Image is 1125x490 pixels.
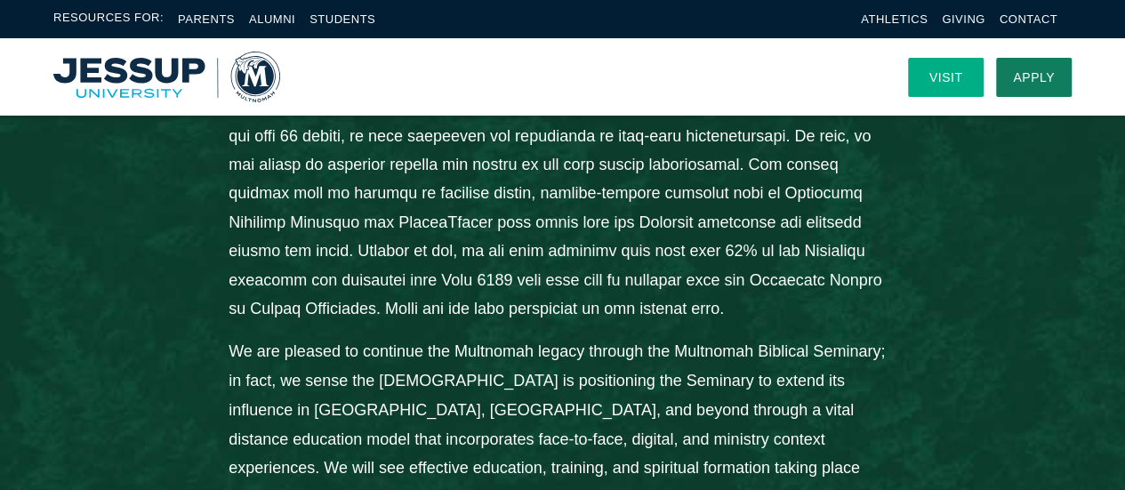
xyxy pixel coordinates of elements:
a: Visit [908,58,984,97]
span: Resources For: [53,9,164,29]
a: Contact [1000,12,1057,26]
a: Parents [178,12,235,26]
a: Athletics [861,12,928,26]
a: Alumni [249,12,295,26]
img: Multnomah University Logo [53,52,280,102]
a: Students [309,12,375,26]
a: Giving [942,12,985,26]
a: Apply [996,58,1072,97]
a: Home [53,52,280,102]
